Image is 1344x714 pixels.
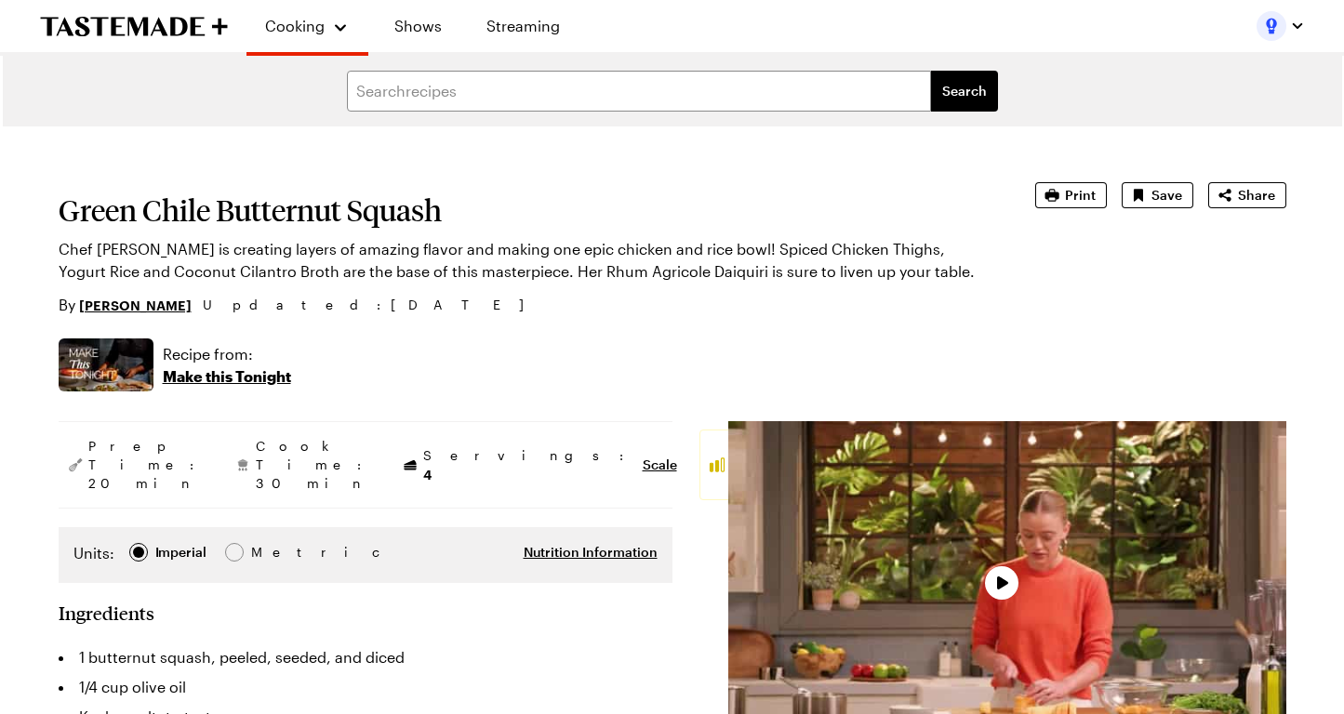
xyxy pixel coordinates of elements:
img: Show where recipe is used [59,338,153,391]
a: Recipe from:Make this Tonight [163,343,291,388]
p: By [59,294,192,316]
div: Imperial Metric [73,542,290,568]
p: Make this Tonight [163,365,291,388]
h2: Ingredients [59,602,154,624]
button: Play Video [985,566,1018,600]
span: Servings: [423,446,633,484]
button: Nutrition Information [524,543,658,562]
button: filters [931,71,998,112]
span: Print [1065,186,1096,205]
li: 1/4 cup olive oil [59,672,672,702]
span: Search [942,82,987,100]
div: Imperial [155,542,206,562]
a: To Tastemade Home Page [40,16,228,37]
p: Chef [PERSON_NAME] is creating layers of amazing flavor and making one epic chicken and rice bowl... [59,238,983,283]
button: Print [1035,182,1107,208]
span: Updated : [DATE] [203,295,542,315]
div: Metric [251,542,290,562]
span: Cooking [265,17,325,34]
button: Scale [643,456,677,474]
a: [PERSON_NAME] [79,295,192,315]
p: Recipe from: [163,343,291,365]
button: Save recipe [1122,182,1193,208]
span: Cook Time: 30 min [256,437,371,493]
span: 4 [423,465,432,483]
label: Units: [73,542,114,564]
span: Imperial [155,542,208,562]
span: Metric [251,542,292,562]
span: Prep Time: 20 min [88,437,204,493]
button: Share [1208,182,1286,208]
span: Share [1238,186,1275,205]
li: 1 butternut squash, peeled, seeded, and diced [59,642,672,672]
img: Profile picture [1257,11,1286,41]
h1: Green Chile Butternut Squash [59,193,983,227]
span: Save [1151,186,1182,205]
button: Cooking [265,7,350,45]
button: Profile picture [1257,11,1305,41]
